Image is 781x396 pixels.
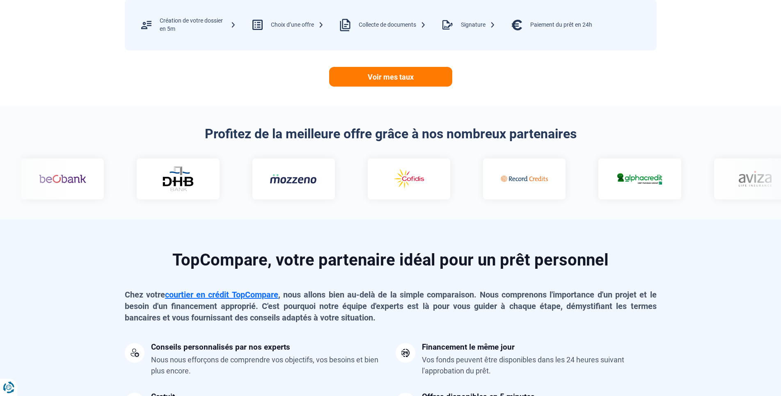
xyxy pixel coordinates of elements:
[162,166,195,191] img: DHB Bank
[151,343,290,351] div: Conseils personnalisés par nos experts
[530,21,592,29] div: Paiement du prêt en 24h
[422,343,515,351] div: Financement le même jour
[501,167,548,191] img: Record credits
[359,21,426,29] div: Collecte de documents
[160,17,236,33] div: Création de votre dossier en 5m
[270,174,317,184] img: Mozzeno
[461,21,495,29] div: Signature
[125,252,657,268] h2: TopCompare, votre partenaire idéal pour un prêt personnel
[616,172,663,186] img: Alphacredit
[151,354,386,376] div: Nous nous efforçons de comprendre vos objectifs, vos besoins et bien plus encore.
[125,289,657,323] p: Chez votre , nous allons bien au-delà de la simple comparaison. Nous comprenons l'importance d'un...
[422,354,657,376] div: Vos fonds peuvent être disponibles dans les 24 heures suivant l'approbation du prêt.
[385,167,433,191] img: Cofidis
[271,21,324,29] div: Choix d’une offre
[125,126,657,142] h2: Profitez de la meilleure offre grâce à nos nombreux partenaires
[329,67,452,87] a: Voir mes taux
[165,290,278,300] a: courtier en crédit TopCompare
